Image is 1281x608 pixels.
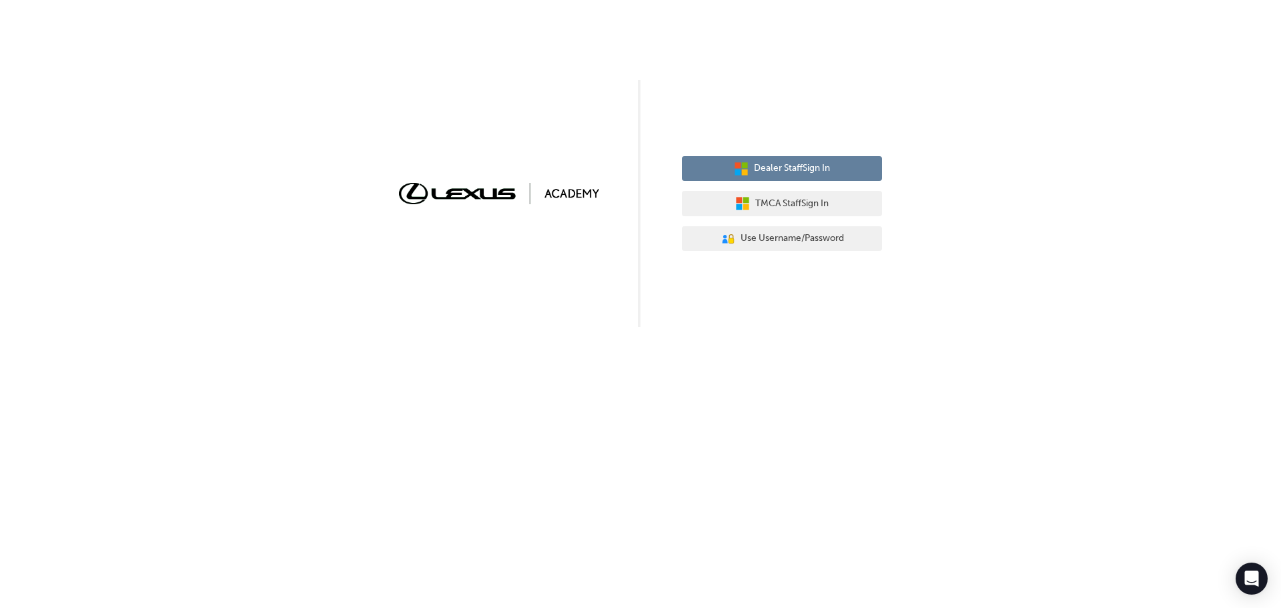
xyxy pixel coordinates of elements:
span: TMCA Staff Sign In [755,196,829,212]
button: Dealer StaffSign In [682,156,882,182]
span: Dealer Staff Sign In [754,161,830,176]
button: TMCA StaffSign In [682,191,882,216]
div: Open Intercom Messenger [1236,563,1268,595]
img: Trak [399,183,599,204]
span: Use Username/Password [741,231,844,246]
button: Use Username/Password [682,226,882,252]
